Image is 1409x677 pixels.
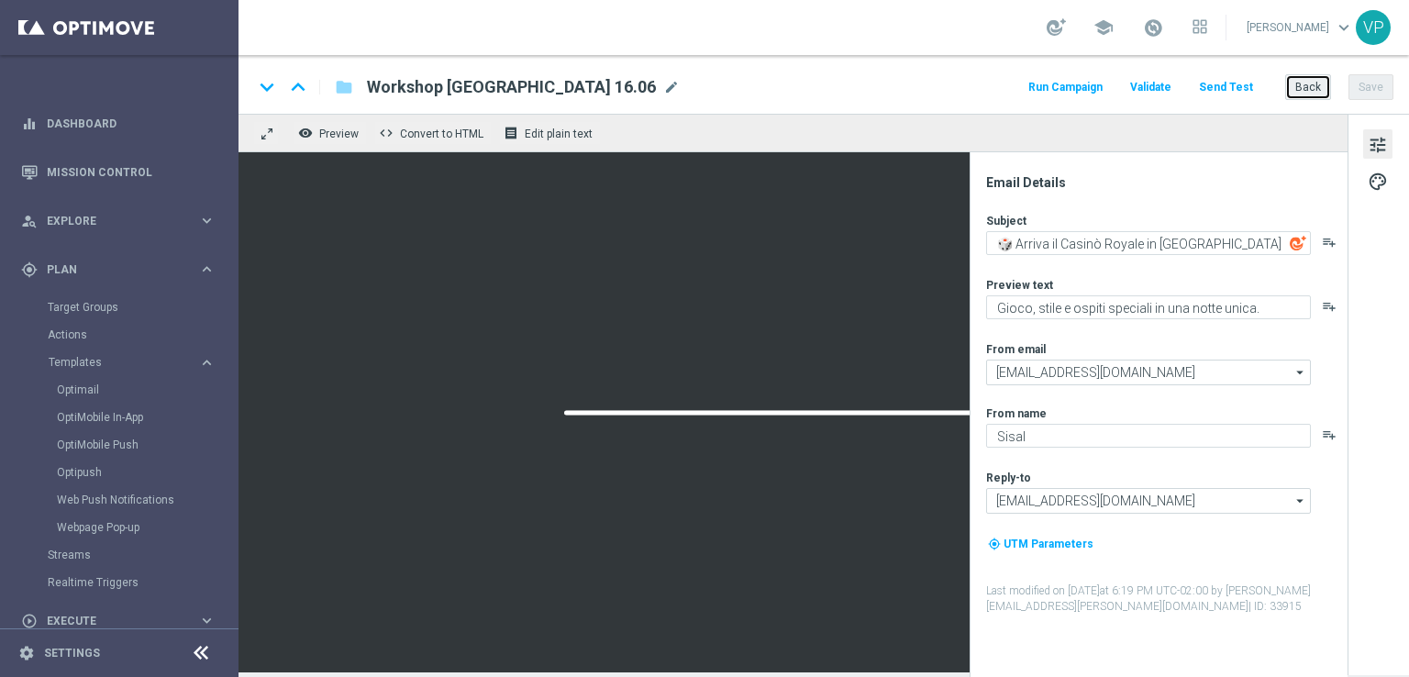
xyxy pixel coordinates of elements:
[57,383,191,397] a: Optimail
[47,148,216,196] a: Mission Control
[1004,538,1093,550] span: UTM Parameters
[335,76,353,98] i: folder
[198,261,216,278] i: keyboard_arrow_right
[986,174,1346,191] div: Email Details
[1290,235,1306,251] img: optiGenie.svg
[284,73,312,101] i: keyboard_arrow_up
[986,360,1311,385] input: Select
[986,488,1311,514] input: Select
[21,148,216,196] div: Mission Control
[47,99,216,148] a: Dashboard
[986,278,1053,293] label: Preview text
[48,349,237,541] div: Templates
[21,613,38,629] i: play_circle_outline
[1248,600,1302,613] span: | ID: 33915
[21,99,216,148] div: Dashboard
[986,342,1046,357] label: From email
[57,514,237,541] div: Webpage Pop-up
[319,128,359,140] span: Preview
[1245,14,1356,41] a: [PERSON_NAME]keyboard_arrow_down
[48,355,216,370] div: Templates keyboard_arrow_right
[57,459,237,486] div: Optipush
[48,575,191,590] a: Realtime Triggers
[1322,299,1337,314] button: playlist_add
[1334,17,1354,38] span: keyboard_arrow_down
[57,486,237,514] div: Web Push Notifications
[20,165,216,180] button: Mission Control
[1363,166,1392,195] button: palette
[57,410,191,425] a: OptiMobile In-App
[47,616,198,627] span: Execute
[298,126,313,140] i: remove_red_eye
[379,126,394,140] span: code
[48,294,237,321] div: Target Groups
[21,261,38,278] i: gps_fixed
[400,128,483,140] span: Convert to HTML
[57,438,191,452] a: OptiMobile Push
[198,212,216,229] i: keyboard_arrow_right
[57,431,237,459] div: OptiMobile Push
[1093,17,1114,38] span: school
[20,117,216,131] button: equalizer Dashboard
[57,376,237,404] div: Optimail
[47,264,198,275] span: Plan
[198,612,216,629] i: keyboard_arrow_right
[1368,170,1388,194] span: palette
[21,261,198,278] div: Plan
[1368,133,1388,157] span: tune
[988,538,1001,550] i: my_location
[57,520,191,535] a: Webpage Pop-up
[1026,75,1105,100] button: Run Campaign
[1196,75,1256,100] button: Send Test
[1363,129,1392,159] button: tune
[986,214,1026,228] label: Subject
[525,128,593,140] span: Edit plain text
[48,541,237,569] div: Streams
[294,121,367,145] button: remove_red_eye Preview
[986,406,1047,421] label: From name
[499,121,601,145] button: receipt Edit plain text
[986,471,1031,485] label: Reply-to
[20,214,216,228] button: person_search Explore keyboard_arrow_right
[663,79,680,95] span: mode_edit
[333,72,355,102] button: folder
[20,262,216,277] button: gps_fixed Plan keyboard_arrow_right
[21,213,198,229] div: Explore
[1292,361,1310,384] i: arrow_drop_down
[1322,427,1337,442] button: playlist_add
[1356,10,1391,45] div: VP
[21,116,38,132] i: equalizer
[20,614,216,628] button: play_circle_outline Execute keyboard_arrow_right
[57,465,191,480] a: Optipush
[48,327,191,342] a: Actions
[198,354,216,372] i: keyboard_arrow_right
[57,493,191,507] a: Web Push Notifications
[49,357,198,368] div: Templates
[1292,489,1310,513] i: arrow_drop_down
[21,613,198,629] div: Execute
[1285,74,1331,100] button: Back
[1348,74,1393,100] button: Save
[49,357,180,368] span: Templates
[504,126,518,140] i: receipt
[47,216,198,227] span: Explore
[1130,81,1171,94] span: Validate
[1322,235,1337,250] button: playlist_add
[253,73,281,101] i: keyboard_arrow_down
[18,645,35,661] i: settings
[57,404,237,431] div: OptiMobile In-App
[367,76,656,98] span: Workshop Std Napoli 16.06
[986,583,1346,615] label: Last modified on [DATE] at 6:19 PM UTC-02:00 by [PERSON_NAME][EMAIL_ADDRESS][PERSON_NAME][DOMAIN_...
[44,648,100,659] a: Settings
[48,569,237,596] div: Realtime Triggers
[48,321,237,349] div: Actions
[374,121,492,145] button: code Convert to HTML
[48,548,191,562] a: Streams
